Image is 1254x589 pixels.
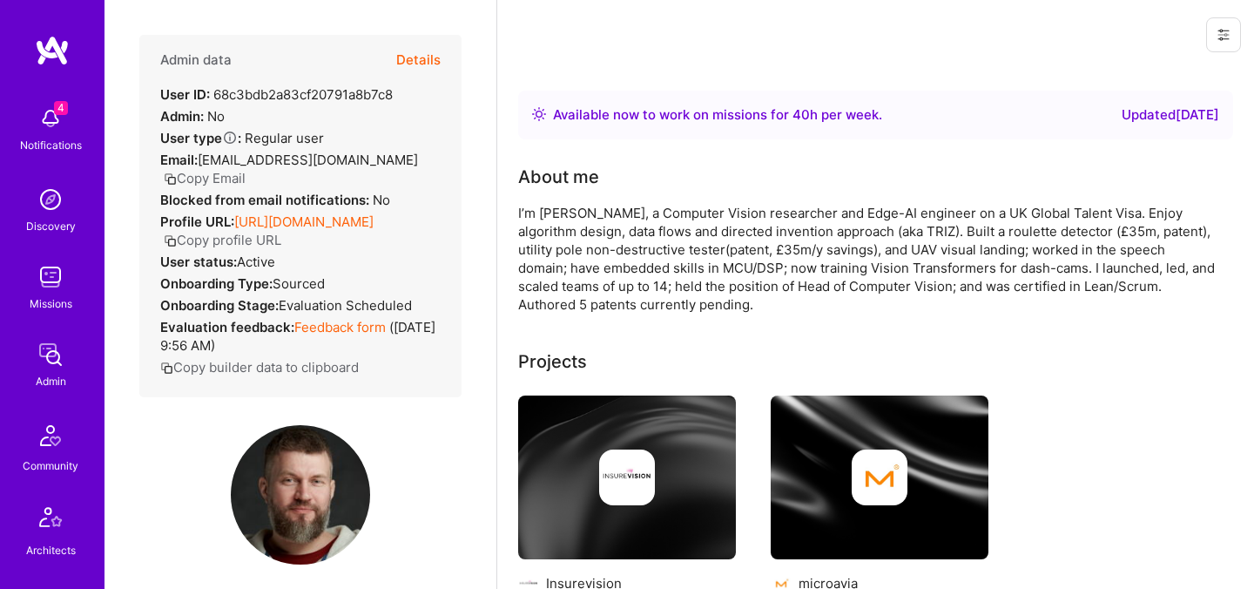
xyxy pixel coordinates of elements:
[553,105,882,125] div: Available now to work on missions for h per week .
[54,101,68,115] span: 4
[30,415,71,457] img: Community
[164,173,177,186] i: icon Copy
[1122,105,1219,125] div: Updated [DATE]
[160,358,359,376] button: Copy builder data to clipboard
[164,231,281,249] button: Copy profile URL
[35,35,70,66] img: logo
[198,152,418,168] span: [EMAIL_ADDRESS][DOMAIN_NAME]
[518,164,599,190] div: About me
[599,450,655,505] img: Company logo
[26,541,76,559] div: Architects
[160,319,294,335] strong: Evaluation feedback:
[160,192,373,208] strong: Blocked from email notifications:
[160,191,390,209] div: No
[160,275,273,292] strong: Onboarding Type:
[231,425,370,565] img: User Avatar
[26,217,76,235] div: Discovery
[771,396,988,559] img: cover
[160,86,210,103] strong: User ID:
[160,129,324,147] div: Regular user
[160,52,232,68] h4: Admin data
[33,101,68,136] img: bell
[36,372,66,390] div: Admin
[160,362,173,375] i: icon Copy
[23,457,78,475] div: Community
[20,136,82,154] div: Notifications
[160,297,279,314] strong: Onboarding Stage:
[33,182,68,217] img: discovery
[234,213,374,230] a: [URL][DOMAIN_NAME]
[160,85,393,104] div: 68c3bdb2a83cf20791a8b7c8
[273,275,325,292] span: sourced
[532,107,546,121] img: Availability
[518,349,587,375] div: Projects
[164,234,177,247] i: icon Copy
[33,337,68,372] img: admin teamwork
[396,35,441,85] button: Details
[160,130,241,146] strong: User type :
[279,297,412,314] span: Evaluation Scheduled
[160,213,234,230] strong: Profile URL:
[160,254,237,270] strong: User status:
[852,450,907,505] img: Company logo
[160,152,198,168] strong: Email:
[160,108,204,125] strong: Admin:
[294,319,386,335] a: Feedback form
[30,499,71,541] img: Architects
[222,130,238,146] i: Help
[30,294,72,313] div: Missions
[518,204,1215,314] div: I’m [PERSON_NAME], a Computer Vision researcher and Edge-AI engineer on a UK Global Talent Visa. ...
[160,318,441,355] div: ( [DATE] 9:56 AM )
[792,106,810,123] span: 40
[160,107,225,125] div: No
[164,169,246,187] button: Copy Email
[518,396,736,559] img: cover
[237,254,275,270] span: Active
[33,260,68,294] img: teamwork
